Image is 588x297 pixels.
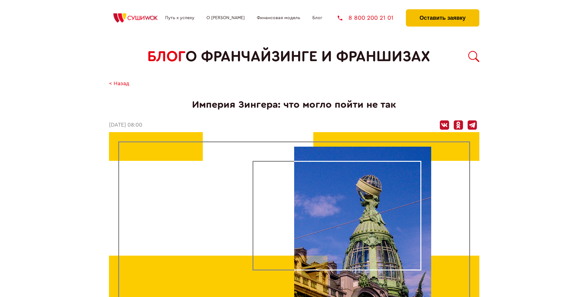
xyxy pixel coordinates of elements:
[109,122,142,128] time: [DATE] 08:00
[406,9,479,27] button: Оставить заявку
[109,81,129,87] a: < Назад
[257,15,300,20] a: Финансовая модель
[312,15,322,20] a: Блог
[109,99,479,111] h1: Империя Зингера: что могло пойти не так
[165,15,194,20] a: Путь к успеху
[338,15,394,21] a: 8 800 200 21 01
[186,48,430,65] span: о франчайзинге и франшизах
[348,15,394,21] span: 8 800 200 21 01
[206,15,245,20] a: О [PERSON_NAME]
[147,48,186,65] span: БЛОГ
